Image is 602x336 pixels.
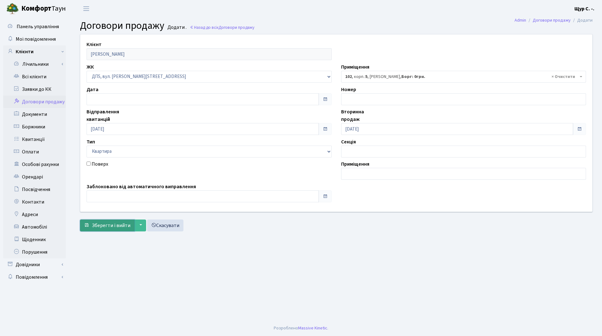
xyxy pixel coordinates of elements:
a: Оплати [3,146,66,158]
b: Комфорт [21,3,51,13]
label: Приміщення [341,160,369,168]
a: Щур С. -. [574,5,594,13]
b: 102 [345,74,352,80]
b: 5 [365,74,367,80]
span: Зберегти і вийти [92,222,130,229]
a: Клієнти [3,45,66,58]
small: Додати . [166,24,187,30]
a: Договори продажу [3,96,66,108]
span: <b>102</b>, корп.: <b>5</b>, Черниш Юлія Миколаївна, <b>Борг: 0грн.</b> [341,71,586,83]
span: Договори продажу [219,24,254,30]
a: Контакти [3,196,66,208]
a: Всі клієнти [3,70,66,83]
a: Порушення [3,246,66,258]
label: Вторинна продаж [341,108,364,123]
a: Особові рахунки [3,158,66,171]
a: Адреси [3,208,66,221]
a: Скасувати [147,220,183,231]
span: Таун [21,3,66,14]
a: Боржники [3,121,66,133]
b: Щур С. -. [574,5,594,12]
a: Заявки до КК [3,83,66,96]
label: ЖК [87,63,94,71]
a: Панель управління [3,20,66,33]
label: Клієнт [87,41,102,48]
span: Видалити всі елементи [552,74,575,80]
span: Договори продажу [80,18,164,33]
nav: breadcrumb [505,14,602,27]
label: Поверх [92,160,108,168]
a: Мої повідомлення [3,33,66,45]
a: Квитанції [3,133,66,146]
label: Номер [341,86,356,93]
a: Орендарі [3,171,66,183]
a: Посвідчення [3,183,66,196]
button: Зберегти і вийти [80,220,135,231]
a: Автомобілі [3,221,66,233]
label: Дата [87,86,98,93]
a: Повідомлення [3,271,66,283]
a: Massive Kinetic [298,325,327,331]
div: Розроблено . [274,325,328,332]
span: Панель управління [17,23,59,30]
a: Документи [3,108,66,121]
b: Борг: 0грн. [401,74,425,80]
label: Секція [341,138,356,146]
img: logo.png [6,3,19,15]
a: Admin [515,17,526,23]
li: Додати [571,17,593,24]
a: Довідники [3,258,66,271]
label: Приміщення [341,63,369,71]
a: Назад до всіхДоговори продажу [190,24,254,30]
span: Мої повідомлення [16,36,56,43]
label: Заблоковано від автоматичного виправлення [87,183,196,190]
span: <b>102</b>, корп.: <b>5</b>, Черниш Юлія Миколаївна, <b>Борг: 0грн.</b> [345,74,578,80]
a: Лічильники [7,58,66,70]
label: Тип [87,138,95,146]
button: Переключити навігацію [78,3,94,14]
a: Щоденник [3,233,66,246]
label: Відправлення квитанцій [87,108,119,123]
a: Договори продажу [533,17,571,23]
